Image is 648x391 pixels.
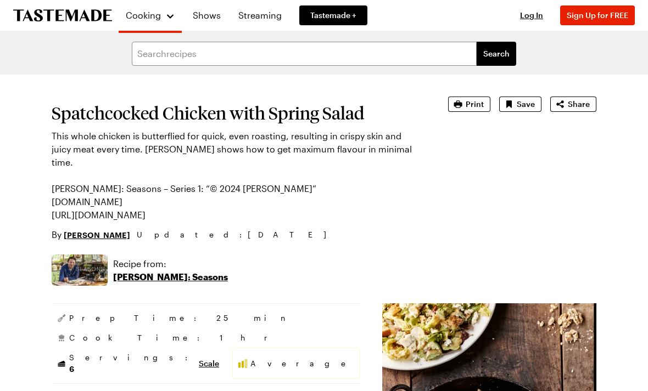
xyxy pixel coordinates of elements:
h1: Spatchcocked Chicken with Spring Salad [52,103,417,123]
button: Save recipe [499,97,541,112]
button: Print [448,97,490,112]
p: This whole chicken is butterflied for quick, even roasting, resulting in crispy skin and juicy me... [52,129,417,222]
span: 6 [69,363,74,373]
span: Save [517,99,535,110]
a: [PERSON_NAME] [64,229,130,241]
span: Updated : [DATE] [137,229,337,241]
span: Tastemade + [310,10,356,21]
p: By [52,228,130,241]
p: [PERSON_NAME]: Seasons [113,270,228,284]
button: Scale [199,358,219,369]
button: Sign Up for FREE [560,5,635,25]
span: Print [466,99,484,110]
button: Cooking [125,4,175,26]
button: filters [477,42,516,66]
span: Share [568,99,590,110]
span: Sign Up for FREE [567,10,628,20]
span: Cook Time: 1 hr [69,332,278,343]
a: Tastemade + [299,5,367,25]
a: To Tastemade Home Page [13,9,112,22]
a: Recipe from:[PERSON_NAME]: Seasons [113,257,228,284]
p: Recipe from: [113,257,228,270]
img: Show where recipe is used [52,254,108,286]
span: Log In [520,10,543,20]
button: Share [550,97,596,112]
span: Servings: [69,352,193,375]
span: Prep Time: 25 min [69,313,289,324]
span: Cooking [126,10,161,20]
span: Average [250,358,355,369]
button: Log In [510,10,554,21]
span: Search [483,48,510,59]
